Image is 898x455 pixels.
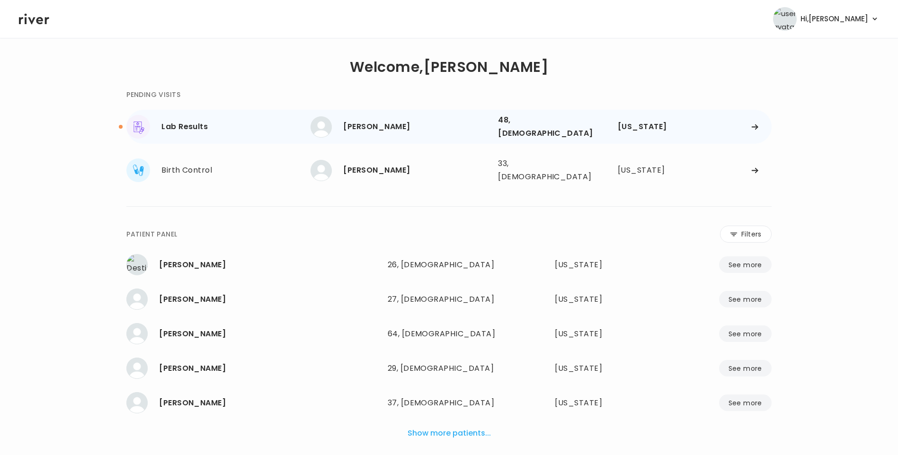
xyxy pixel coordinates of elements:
[555,396,641,410] div: Georgia
[159,258,380,271] div: Destiny Ford
[555,293,641,306] div: Virginia
[388,258,511,271] div: 26, [DEMOGRAPHIC_DATA]
[159,396,380,410] div: Jonathon Tucker
[555,327,641,341] div: Texas
[350,61,548,74] h1: Welcome, [PERSON_NAME]
[388,327,511,341] div: 64, [DEMOGRAPHIC_DATA]
[388,293,511,306] div: 27, [DEMOGRAPHIC_DATA]
[555,362,641,375] div: Texas
[719,256,772,273] button: See more
[720,226,772,243] button: Filters
[773,7,797,31] img: user avatar
[555,258,641,271] div: Florida
[126,323,148,344] img: Teresa Elrod
[404,423,495,444] button: Show more patients...
[498,157,584,184] div: 33, [DEMOGRAPHIC_DATA]
[498,114,584,140] div: 48, [DEMOGRAPHIC_DATA]
[800,12,868,26] span: Hi, [PERSON_NAME]
[159,362,380,375] div: Brianna Barrios
[618,120,678,133] div: Virginia
[311,160,332,181] img: Angelita Alvarez
[719,291,772,307] button: See more
[388,396,511,410] div: 37, [DEMOGRAPHIC_DATA]
[126,358,148,379] img: Brianna Barrios
[311,116,332,138] img: Beulah Martin
[719,325,772,342] button: See more
[159,293,380,306] div: Jonathan Voelker
[126,228,177,240] div: PATIENT PANEL
[719,394,772,411] button: See more
[159,327,380,341] div: Teresa Elrod
[388,362,511,375] div: 29, [DEMOGRAPHIC_DATA]
[773,7,879,31] button: user avatarHi,[PERSON_NAME]
[719,360,772,376] button: See more
[126,289,148,310] img: Jonathan Voelker
[618,164,678,177] div: Texas
[161,120,311,133] div: Lab Results
[126,89,180,100] div: PENDING VISITS
[126,254,148,275] img: Destiny Ford
[161,164,311,177] div: Birth Control
[126,392,148,413] img: Jonathon Tucker
[343,120,490,133] div: Beulah Martin
[343,164,490,177] div: Angelita Alvarez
